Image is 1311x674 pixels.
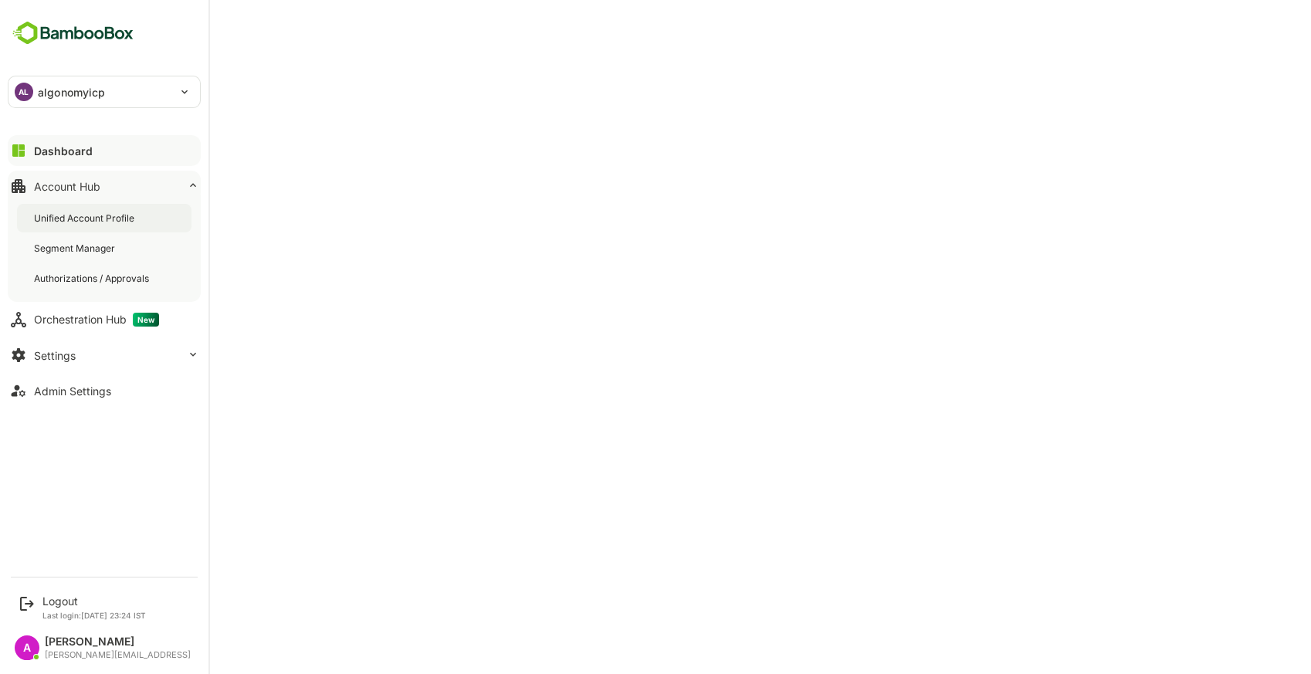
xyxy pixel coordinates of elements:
[34,384,111,398] div: Admin Settings
[8,171,201,202] button: Account Hub
[34,242,118,255] div: Segment Manager
[45,635,191,649] div: [PERSON_NAME]
[42,594,146,608] div: Logout
[34,349,76,362] div: Settings
[8,135,201,166] button: Dashboard
[15,635,39,660] div: A
[42,611,146,620] p: Last login: [DATE] 23:24 IST
[8,340,201,371] button: Settings
[8,19,138,48] img: BambooboxFullLogoMark.5f36c76dfaba33ec1ec1367b70bb1252.svg
[8,76,200,107] div: ALalgonomyicp
[133,313,159,327] span: New
[8,304,201,335] button: Orchestration HubNew
[15,83,33,101] div: AL
[34,272,152,285] div: Authorizations / Approvals
[34,144,93,157] div: Dashboard
[34,180,100,193] div: Account Hub
[38,84,105,100] p: algonomyicp
[34,313,159,327] div: Orchestration Hub
[45,650,191,660] div: [PERSON_NAME][EMAIL_ADDRESS]
[8,375,201,406] button: Admin Settings
[34,212,137,225] div: Unified Account Profile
